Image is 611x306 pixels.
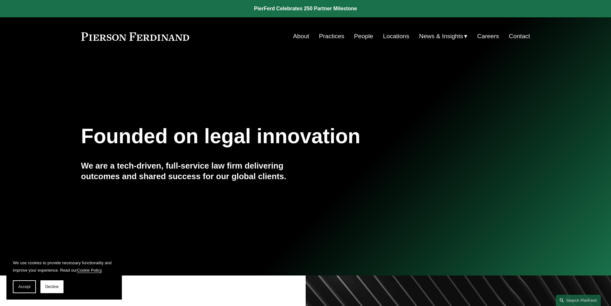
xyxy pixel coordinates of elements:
[13,280,36,293] button: Accept
[6,253,122,300] section: Cookie banner
[319,30,344,42] a: Practices
[81,125,455,148] h1: Founded on legal innovation
[556,295,601,306] a: Search this site
[383,30,409,42] a: Locations
[13,259,115,274] p: We use cookies to provide necessary functionality and improve your experience. Read our .
[293,30,309,42] a: About
[77,268,102,273] a: Cookie Policy
[509,30,530,42] a: Contact
[477,30,499,42] a: Careers
[81,161,306,181] h4: We are a tech-driven, full-service law firm delivering outcomes and shared success for our global...
[18,284,30,289] span: Accept
[419,30,468,42] a: folder dropdown
[45,284,59,289] span: Decline
[419,31,463,42] span: News & Insights
[354,30,373,42] a: People
[40,280,64,293] button: Decline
